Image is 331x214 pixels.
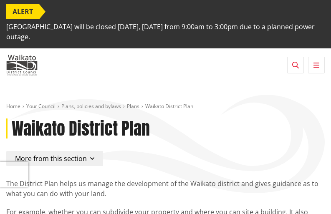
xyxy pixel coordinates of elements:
[145,103,193,110] span: Waikato District Plan
[6,55,38,76] img: Waikato District Council - Te Kaunihera aa Takiwaa o Waikato
[127,103,139,110] a: Plans
[6,179,325,199] p: The District Plan helps us manage the development of the Waikato district and gives guidance as t...
[6,103,20,110] a: Home
[15,154,87,163] span: More from this section
[26,103,56,110] a: Your Council
[6,19,325,44] span: [GEOGRAPHIC_DATA] will be closed [DATE], [DATE] from 9:00am to 3:00pm due to a planned power outage.
[12,118,150,138] h1: Waikato District Plan
[6,103,325,110] nav: breadcrumb
[61,103,121,110] a: Plans, policies and bylaws
[6,151,103,166] button: More from this section
[6,4,39,19] span: ALERT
